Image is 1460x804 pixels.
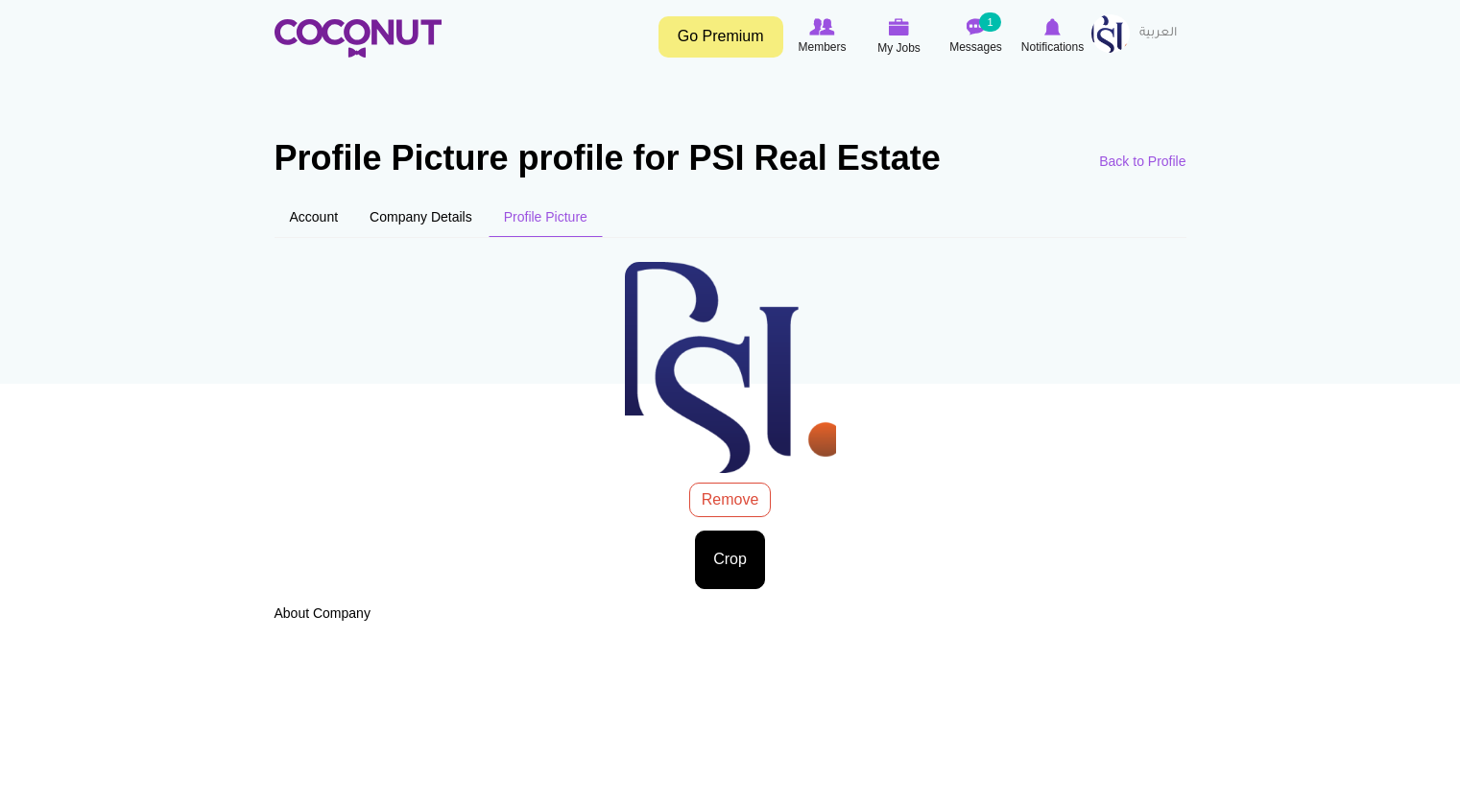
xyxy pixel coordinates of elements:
[877,38,921,58] span: My Jobs
[809,18,834,35] img: Browse Members
[695,531,765,589] button: Crop
[689,483,772,518] button: Remove
[1021,37,1084,57] span: Notifications
[354,197,488,237] a: Company Details
[1044,18,1061,35] img: Notifications
[658,16,783,58] a: Go Premium
[967,18,986,35] img: Messages
[1130,14,1186,53] a: العربية
[489,197,603,237] a: Profile Picture
[938,14,1015,59] a: Messages Messages 1
[861,14,938,59] a: My Jobs My Jobs
[275,139,1186,177] h1: Profile Picture profile for PSI Real Estate
[979,12,1000,32] small: 1
[798,37,846,57] span: Members
[275,19,442,58] img: Home
[949,37,1002,57] span: Messages
[1015,14,1091,59] a: Notifications Notifications
[275,197,354,237] a: Account
[889,18,910,35] img: My Jobs
[275,603,371,623] label: About Company
[1099,152,1185,171] a: Back to Profile
[784,14,861,59] a: Browse Members Members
